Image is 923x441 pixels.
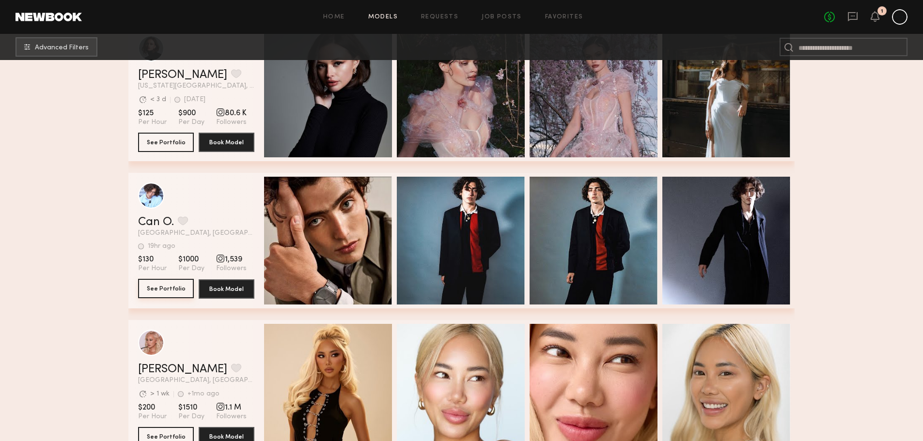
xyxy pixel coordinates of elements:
[216,403,247,412] span: 1.1 M
[323,14,345,20] a: Home
[545,14,583,20] a: Favorites
[138,69,227,81] a: [PERSON_NAME]
[138,83,254,90] span: [US_STATE][GEOGRAPHIC_DATA], [GEOGRAPHIC_DATA]
[184,96,205,103] div: [DATE]
[188,391,219,397] div: +1mo ago
[138,412,167,421] span: Per Hour
[178,255,204,264] span: $1000
[216,412,247,421] span: Followers
[138,279,194,299] a: See Portfolio
[421,14,458,20] a: Requests
[216,118,247,127] span: Followers
[178,264,204,273] span: Per Day
[138,230,254,237] span: [GEOGRAPHIC_DATA], [GEOGRAPHIC_DATA]
[199,279,254,299] button: Book Model
[138,377,254,384] span: [GEOGRAPHIC_DATA], [GEOGRAPHIC_DATA]
[138,118,167,127] span: Per Hour
[148,243,175,250] div: 19hr ago
[178,118,204,127] span: Per Day
[150,96,166,103] div: < 3 d
[199,133,254,152] button: Book Model
[138,403,167,412] span: $200
[16,37,97,57] button: Advanced Filters
[482,14,522,20] a: Job Posts
[138,264,167,273] span: Per Hour
[138,255,167,264] span: $130
[178,403,204,412] span: $1510
[138,108,167,118] span: $125
[138,133,194,152] button: See Portfolio
[368,14,398,20] a: Models
[881,9,883,14] div: 1
[178,412,204,421] span: Per Day
[138,216,174,228] a: Can O.
[138,364,227,375] a: [PERSON_NAME]
[35,45,89,51] span: Advanced Filters
[138,279,194,298] button: See Portfolio
[216,264,247,273] span: Followers
[150,391,170,397] div: > 1 wk
[216,255,247,264] span: 1,539
[216,108,247,118] span: 80.6 K
[178,108,204,118] span: $900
